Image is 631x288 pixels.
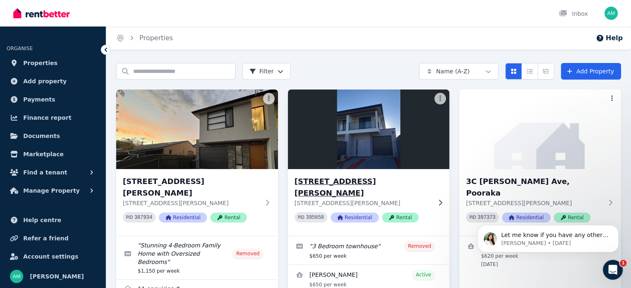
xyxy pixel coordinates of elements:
span: Help centre [23,215,61,225]
button: Compact list view [521,63,538,80]
a: Properties [139,34,173,42]
iframe: Intercom live chat [603,260,623,280]
img: Ali Mohammadi [10,270,23,283]
small: PID [298,215,305,220]
span: Residential [331,213,379,223]
a: 3B Elaine Ave, Pooraka[STREET_ADDRESS][PERSON_NAME][STREET_ADDRESS][PERSON_NAME]PID 395658Residen... [288,90,450,236]
div: Inbox [559,10,588,18]
div: View options [505,63,554,80]
span: Add property [23,76,67,86]
img: 3B Elaine Ave, Pooraka [284,87,453,171]
a: Account settings [7,248,99,265]
span: ORGANISE [7,46,33,51]
a: Add property [7,73,99,90]
p: [STREET_ADDRESS][PERSON_NAME] [123,199,260,207]
span: Filter [249,67,274,75]
img: RentBetter [13,7,70,19]
code: 387934 [134,215,152,220]
span: [PERSON_NAME] [30,271,84,281]
button: Help [596,33,623,43]
span: Account settings [23,252,78,261]
img: 3C Elaine Ave, Pooraka [459,90,621,169]
h3: [STREET_ADDRESS][PERSON_NAME] [123,176,260,199]
button: More options [606,93,618,104]
a: Properties [7,55,99,71]
button: Card view [505,63,522,80]
span: Finance report [23,113,71,123]
span: Marketplace [23,149,63,159]
a: Refer a friend [7,230,99,247]
button: Name (A-Z) [419,63,499,80]
a: Finance report [7,109,99,126]
span: Payments [23,94,55,104]
button: Expanded list view [538,63,554,80]
span: Rental [210,213,247,223]
button: More options [434,93,446,104]
img: 1 Rosella St, Payneham [116,90,278,169]
span: Refer a friend [23,233,68,243]
a: Documents [7,128,99,144]
span: Name (A-Z) [436,67,470,75]
a: Add Property [561,63,621,80]
a: Help centre [7,212,99,228]
span: Rental [382,213,419,223]
a: Edit listing: Stunning 4-Bedroom Family Home with Oversized Bedrooms [116,236,278,279]
h3: 3C [PERSON_NAME] Ave, Pooraka [466,176,603,199]
p: [STREET_ADDRESS][PERSON_NAME] [295,199,431,207]
a: Marketplace [7,146,99,162]
span: 1 [620,260,626,266]
img: Ali Mohammadi [604,7,618,20]
iframe: Intercom notifications message [465,208,631,266]
button: Manage Property [7,182,99,199]
button: More options [263,93,275,104]
span: Manage Property [23,186,80,196]
a: Edit listing: 3 Bedroom townhouse [288,236,450,264]
a: 1 Rosella St, Payneham[STREET_ADDRESS][PERSON_NAME][STREET_ADDRESS][PERSON_NAME]PID 387934Residen... [116,90,278,236]
span: Find a tenant [23,167,67,177]
span: Properties [23,58,58,68]
span: Documents [23,131,60,141]
code: 395658 [306,215,324,220]
button: Find a tenant [7,164,99,181]
h3: [STREET_ADDRESS][PERSON_NAME] [295,176,431,199]
small: PID [126,215,133,220]
a: View details for Aqeleh Nazari [459,236,621,273]
a: Payments [7,91,99,108]
nav: Breadcrumb [106,27,183,50]
span: Residential [159,213,207,223]
a: 3C Elaine Ave, Pooraka3C [PERSON_NAME] Ave, Pooraka[STREET_ADDRESS][PERSON_NAME]PID 397373Residen... [459,90,621,236]
p: [STREET_ADDRESS][PERSON_NAME] [466,199,603,207]
button: Filter [242,63,291,80]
